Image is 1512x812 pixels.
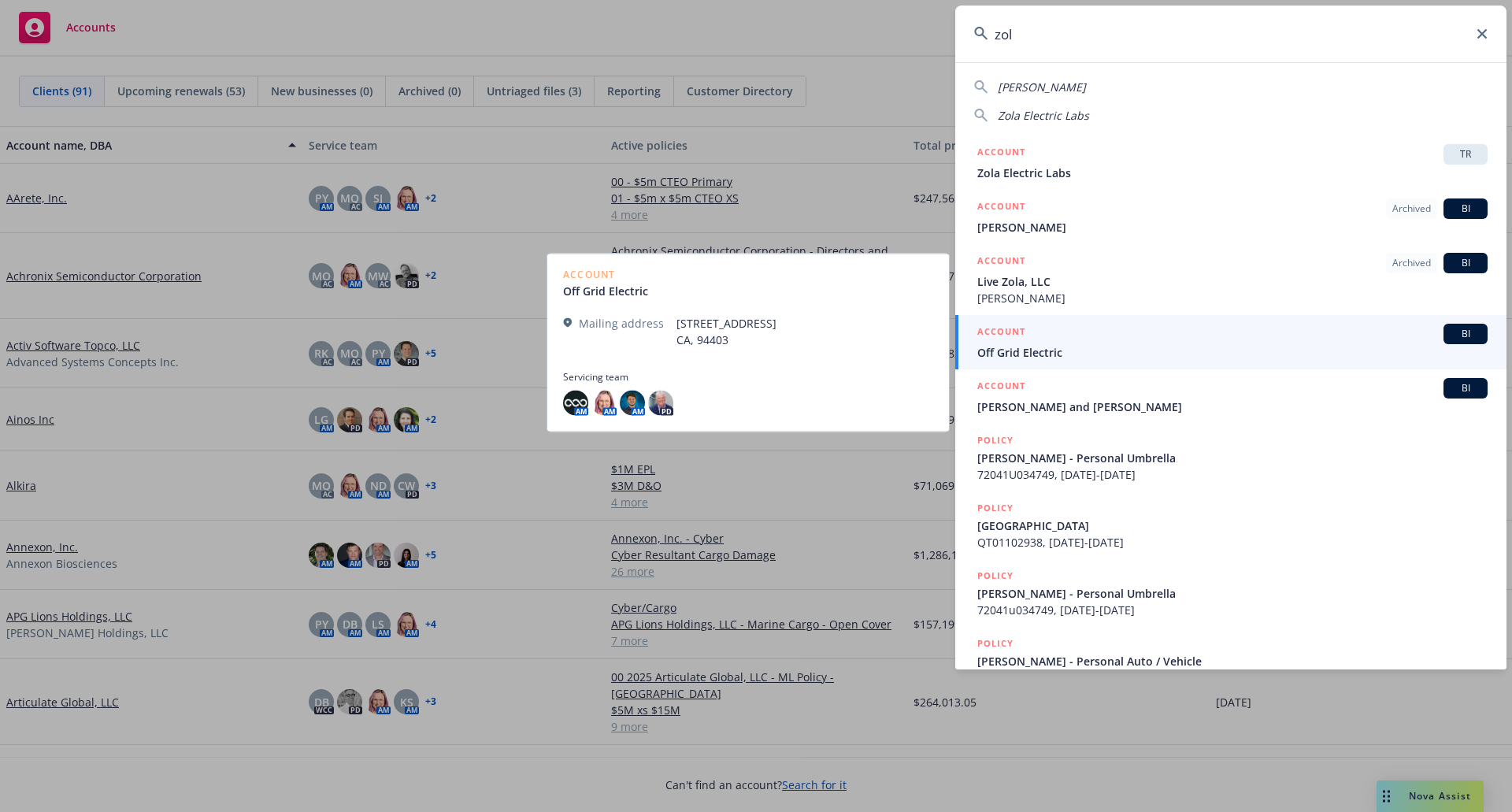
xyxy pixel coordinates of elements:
span: Live Zola, LLC [977,273,1488,290]
h5: POLICY [977,636,1014,651]
h5: ACCOUNT [977,378,1025,397]
h5: ACCOUNT [977,253,1025,272]
h5: POLICY [977,500,1014,516]
span: TR [1450,147,1481,161]
a: ACCOUNTBI[PERSON_NAME] and [PERSON_NAME] [955,369,1506,424]
span: [PERSON_NAME] and [PERSON_NAME] [977,399,1488,415]
span: BI [1450,381,1481,395]
input: Search... [955,6,1506,62]
span: Archived [1392,202,1431,216]
span: [PERSON_NAME] [977,219,1488,235]
a: POLICY[PERSON_NAME] - Personal Umbrella72041u034749, [DATE]-[DATE] [955,559,1506,627]
h5: POLICY [977,568,1014,584]
span: 72041u034749, [DATE]-[DATE] [977,602,1488,618]
span: BI [1450,327,1481,341]
span: Zola Electric Labs [977,165,1488,181]
h5: ACCOUNT [977,144,1025,163]
a: ACCOUNTBIOff Grid Electric [955,315,1506,369]
span: [PERSON_NAME] [998,80,1086,95]
a: POLICY[PERSON_NAME] - Personal Auto / Vehicle [955,627,1506,695]
span: QT01102938, [DATE]-[DATE] [977,534,1488,551]
span: Zola Electric Labs [998,108,1089,123]
h5: ACCOUNT [977,198,1025,217]
span: Archived [1392,256,1431,270]
span: Off Grid Electric [977,344,1488,361]
a: ACCOUNTTRZola Electric Labs [955,135,1506,190]
a: ACCOUNTArchivedBILive Zola, LLC[PERSON_NAME] [955,244,1506,315]
a: POLICY[PERSON_NAME] - Personal Umbrella72041U034749, [DATE]-[DATE] [955,424,1506,491]
h5: POLICY [977,432,1014,448]
span: [PERSON_NAME] - Personal Auto / Vehicle [977,653,1488,669]
span: [GEOGRAPHIC_DATA] [977,517,1488,534]
span: BI [1450,202,1481,216]
a: POLICY[GEOGRAPHIC_DATA]QT01102938, [DATE]-[DATE] [955,491,1506,559]
a: ACCOUNTArchivedBI[PERSON_NAME] [955,190,1506,244]
h5: ACCOUNT [977,324,1025,343]
span: [PERSON_NAME] - Personal Umbrella [977,585,1488,602]
span: [PERSON_NAME] [977,290,1488,306]
span: [PERSON_NAME] - Personal Umbrella [977,450,1488,466]
span: BI [1450,256,1481,270]
span: 72041U034749, [DATE]-[DATE] [977,466,1488,483]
